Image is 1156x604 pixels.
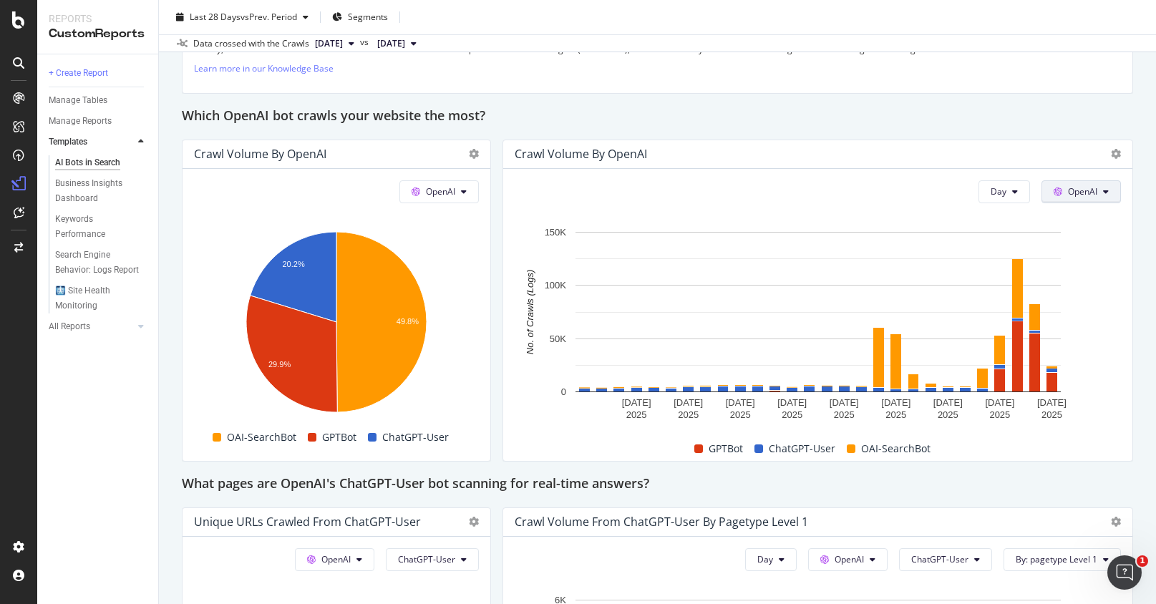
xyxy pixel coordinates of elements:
button: Segments [326,6,394,29]
button: ChatGPT-User [899,548,992,571]
div: Crawl Volume by OpenAIOpenAIA chart.OAI-SearchBotGPTBotChatGPT-User [182,140,491,462]
button: Day [978,180,1030,203]
a: Templates [49,135,134,150]
text: 2025 [730,409,751,420]
div: CustomReports [49,26,147,42]
div: Unique URLs Crawled from ChatGPT-User [194,515,421,529]
div: Search Engine Behavior: Logs Report [55,248,140,278]
a: 🩻 Site Health Monitoring [55,283,148,313]
span: vs [360,36,371,49]
span: OpenAI [835,553,864,565]
text: 2025 [990,409,1011,420]
span: ChatGPT-User [398,553,455,565]
text: 2025 [626,409,647,420]
text: 2025 [1041,409,1062,420]
text: [DATE] [986,397,1015,408]
text: 2025 [782,409,803,420]
span: OpenAI [1068,185,1097,198]
a: Learn more in our Knowledge Base [194,62,334,74]
button: OpenAI [1041,180,1121,203]
text: No. of Crawls (Logs) [525,270,535,354]
strong: OAISearch-bot [238,43,300,55]
span: OpenAI [426,185,455,198]
span: GPTBot [709,440,743,457]
text: [DATE] [933,397,963,408]
a: Search Engine Behavior: Logs Report [55,248,148,278]
text: 2025 [886,409,907,420]
button: OpenAI [399,180,479,203]
svg: A chart. [194,225,479,425]
span: Last 28 Days [190,11,241,23]
div: Which OpenAI bot crawls your website the most? [182,105,1133,128]
span: Day [757,553,773,565]
button: Last 28 DaysvsPrev. Period [170,6,314,29]
h2: Which OpenAI bot crawls your website the most? [182,105,485,128]
div: 🩻 Site Health Monitoring [55,283,137,313]
div: Manage Reports [49,114,112,129]
div: All Reports [49,319,90,334]
h2: What pages are OpenAI's ChatGPT-User bot scanning for real-time answers? [182,473,649,496]
text: 100K [545,280,567,291]
a: AI Bots in Search [55,155,148,170]
text: 2025 [679,409,699,420]
text: 49.8% [397,317,419,326]
a: Manage Tables [49,93,148,108]
span: OAI-SearchBot [861,440,931,457]
text: 2025 [938,409,958,420]
span: OpenAI [321,553,351,565]
div: Crawl Volume by OpenAI [515,147,647,161]
a: All Reports [49,319,134,334]
a: + Create Report [49,66,148,81]
span: OAI-SearchBot [227,429,296,446]
text: [DATE] [882,397,911,408]
text: 20.2% [283,260,305,268]
div: A chart. [515,225,1121,425]
span: Segments [348,11,388,23]
a: Manage Reports [49,114,148,129]
span: ChatGPT-User [911,553,968,565]
button: [DATE] [309,35,360,52]
a: Keywords Performance [55,212,148,242]
span: 2025 Sep. 6th [377,37,405,50]
div: Crawl Volume by OpenAI [194,147,326,161]
text: [DATE] [830,397,859,408]
div: Data crossed with the Crawls [193,37,309,50]
span: ChatGPT-User [769,440,835,457]
span: GPTBot [322,429,356,446]
button: ChatGPT-User [386,548,479,571]
button: OpenAI [295,548,374,571]
button: Day [745,548,797,571]
div: What pages are OpenAI's ChatGPT-User bot scanning for real-time answers? [182,473,1133,496]
text: [DATE] [674,397,704,408]
text: 150K [545,227,567,238]
text: 50K [550,333,566,344]
text: [DATE] [1037,397,1067,408]
span: vs Prev. Period [241,11,297,23]
div: Keywords Performance [55,212,135,242]
text: 29.9% [268,360,291,369]
div: AI Bots in Search [55,155,120,170]
button: [DATE] [371,35,422,52]
span: ChatGPT-User [382,429,449,446]
text: [DATE] [778,397,807,408]
div: Reports [49,11,147,26]
span: 2025 Oct. 4th [315,37,343,50]
div: Crawl Volume by OpenAIDayOpenAIA chart.GPTBotChatGPT-UserOAI-SearchBot [502,140,1133,462]
strong: indexes content [380,43,449,55]
div: Templates [49,135,87,150]
text: [DATE] [726,397,755,408]
button: By: pagetype Level 1 [1004,548,1121,571]
text: 0 [561,386,566,397]
text: 2025 [834,409,855,420]
iframe: Intercom live chat [1107,555,1142,590]
div: Crawl Volume from ChatGPT-User by pagetype Level 1 [515,515,808,529]
div: Manage Tables [49,93,107,108]
span: Day [991,185,1006,198]
div: + Create Report [49,66,108,81]
text: [DATE] [622,397,651,408]
span: By: pagetype Level 1 [1016,553,1097,565]
span: 1 [1137,555,1148,567]
strong: · [194,43,196,55]
button: OpenAI [808,548,888,571]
